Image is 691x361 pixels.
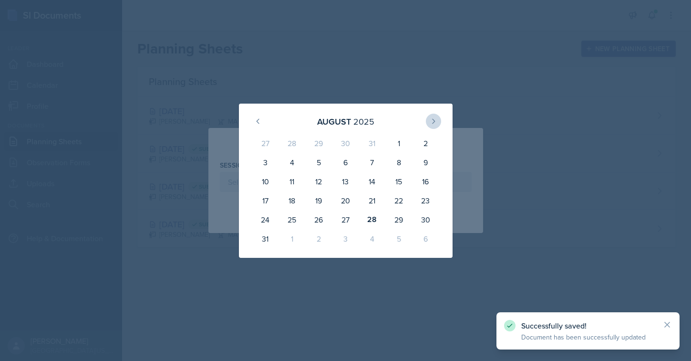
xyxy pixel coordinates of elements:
div: 31 [252,229,279,248]
div: 27 [252,134,279,153]
div: 16 [412,172,439,191]
div: 5 [385,229,412,248]
div: 23 [412,191,439,210]
div: 2 [412,134,439,153]
div: 5 [305,153,332,172]
div: 17 [252,191,279,210]
div: 29 [305,134,332,153]
div: 26 [305,210,332,229]
div: 8 [385,153,412,172]
div: 6 [412,229,439,248]
p: Document has been successfully updated [521,332,655,342]
div: 19 [305,191,332,210]
div: 15 [385,172,412,191]
div: 20 [332,191,359,210]
div: 31 [359,134,385,153]
div: 18 [278,191,305,210]
div: 29 [385,210,412,229]
div: 30 [412,210,439,229]
div: 13 [332,172,359,191]
div: 25 [278,210,305,229]
div: 3 [332,229,359,248]
div: 21 [359,191,385,210]
div: 4 [359,229,385,248]
div: 11 [278,172,305,191]
div: 1 [278,229,305,248]
div: 28 [359,210,385,229]
div: 2 [305,229,332,248]
div: August [317,115,351,128]
div: 12 [305,172,332,191]
div: 6 [332,153,359,172]
div: 1 [385,134,412,153]
div: 22 [385,191,412,210]
div: 2025 [353,115,374,128]
div: 24 [252,210,279,229]
div: 30 [332,134,359,153]
p: Successfully saved! [521,321,655,330]
div: 7 [359,153,385,172]
div: 3 [252,153,279,172]
div: 10 [252,172,279,191]
div: 28 [278,134,305,153]
div: 14 [359,172,385,191]
div: 9 [412,153,439,172]
div: 4 [278,153,305,172]
div: 27 [332,210,359,229]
